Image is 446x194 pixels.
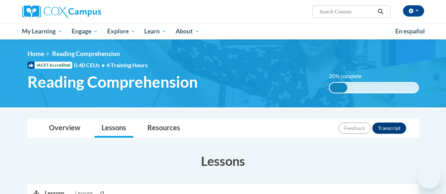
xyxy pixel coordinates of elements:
[52,50,120,57] span: Reading Comprehension
[28,62,72,69] span: IACET Accredited
[391,24,429,39] a: En español
[22,5,149,18] a: Cox Campus
[28,50,44,57] a: Home
[72,27,98,36] span: Engage
[372,123,406,134] button: Transcript
[103,23,140,39] a: Explore
[106,62,148,68] span: 4 Training Hours
[375,7,386,16] button: Search
[42,119,87,138] a: Overview
[395,27,425,35] span: En español
[338,123,371,134] button: Feedback
[74,61,106,69] span: 0.40 CEUs
[28,152,419,170] h3: Lessons
[28,73,198,91] span: Reading Comprehension
[140,23,171,39] a: Learn
[176,27,200,36] span: About
[329,73,369,80] label: 20% complete
[140,119,187,138] a: Resources
[418,166,440,188] iframe: Button to launch messaging window
[22,27,62,36] span: My Learning
[94,119,133,138] a: Lessons
[67,23,103,39] a: Engage
[107,27,135,36] span: Explore
[18,23,67,39] a: My Learning
[403,5,424,17] button: Account Settings
[330,83,347,93] div: 20% complete
[17,23,429,39] div: Main menu
[319,7,375,16] input: Search Courses
[102,62,105,68] span: •
[144,27,166,36] span: Learn
[22,5,101,18] img: Cox Campus
[171,23,204,39] a: About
